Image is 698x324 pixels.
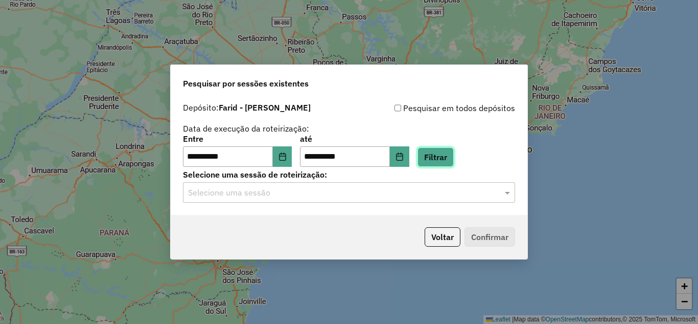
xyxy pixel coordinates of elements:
[183,168,515,181] label: Selecione uma sessão de roteirização:
[183,122,309,135] label: Data de execução da roteirização:
[390,146,409,167] button: Choose Date
[349,102,515,114] div: Pesquisar em todos depósitos
[417,147,454,167] button: Filtrar
[183,101,311,114] label: Depósito:
[425,227,460,247] button: Voltar
[273,146,292,167] button: Choose Date
[183,77,309,90] span: Pesquisar por sessões existentes
[300,133,409,145] label: até
[183,133,292,145] label: Entre
[219,102,311,113] strong: Farid - [PERSON_NAME]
